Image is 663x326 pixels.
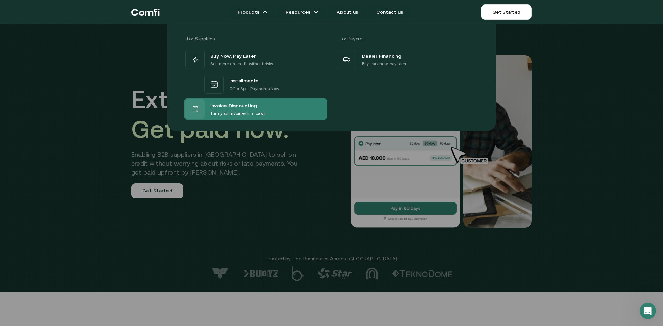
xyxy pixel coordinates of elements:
[362,51,402,60] span: Dealer Financing
[313,9,319,15] img: arrow icons
[187,36,214,41] span: For Suppliers
[229,76,259,85] span: Installments
[184,70,327,98] a: InstallmentsOffer Split Payments Now
[229,85,279,92] p: Offer Split Payments Now
[210,110,265,117] p: Turn your invoices into cash
[368,5,412,19] a: Contact us
[229,5,276,19] a: Productsarrow icons
[328,5,366,19] a: About us
[184,98,327,120] a: Invoice DiscountingTurn your invoices into cash
[481,4,532,20] a: Get Started
[640,303,656,319] iframe: Intercom live chat
[210,101,257,110] span: Invoice Discounting
[184,48,327,70] a: Buy Now, Pay LaterSell more on credit without risks
[210,51,256,60] span: Buy Now, Pay Later
[262,9,268,15] img: arrow icons
[336,48,479,70] a: Dealer FinancingBuy cars now, pay later
[277,5,327,19] a: Resourcesarrow icons
[362,60,406,67] p: Buy cars now, pay later
[131,2,160,22] a: Return to the top of the Comfi home page
[210,60,273,67] p: Sell more on credit without risks
[340,36,362,41] span: For Buyers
